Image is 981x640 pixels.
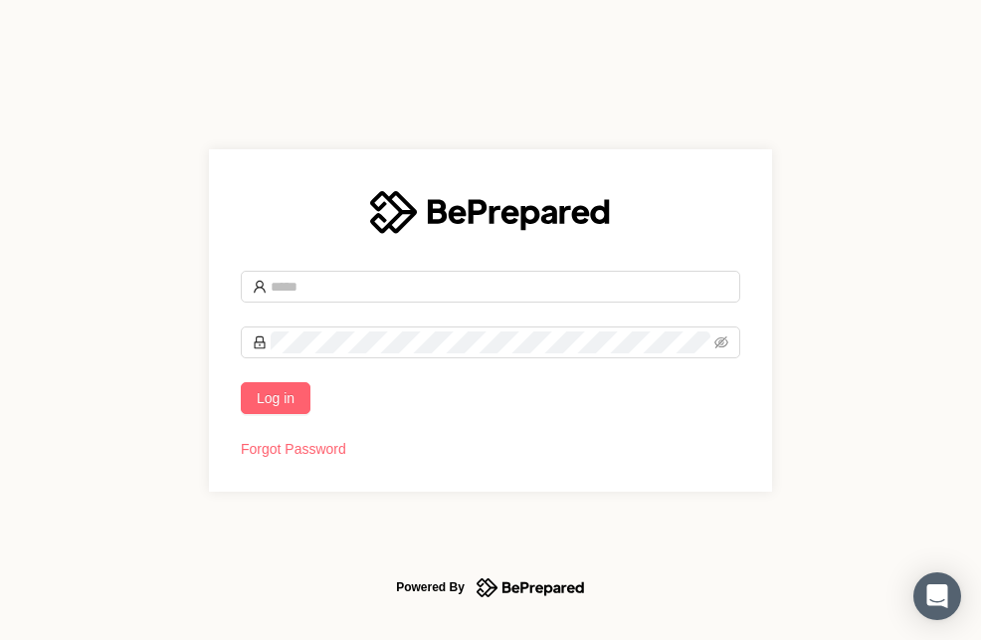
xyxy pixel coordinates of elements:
span: lock [253,335,267,349]
button: Log in [241,382,310,414]
a: Forgot Password [241,441,346,457]
div: Powered By [396,575,465,599]
span: eye-invisible [714,335,728,349]
span: Log in [257,387,294,409]
div: Open Intercom Messenger [913,572,961,620]
span: user [253,280,267,294]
